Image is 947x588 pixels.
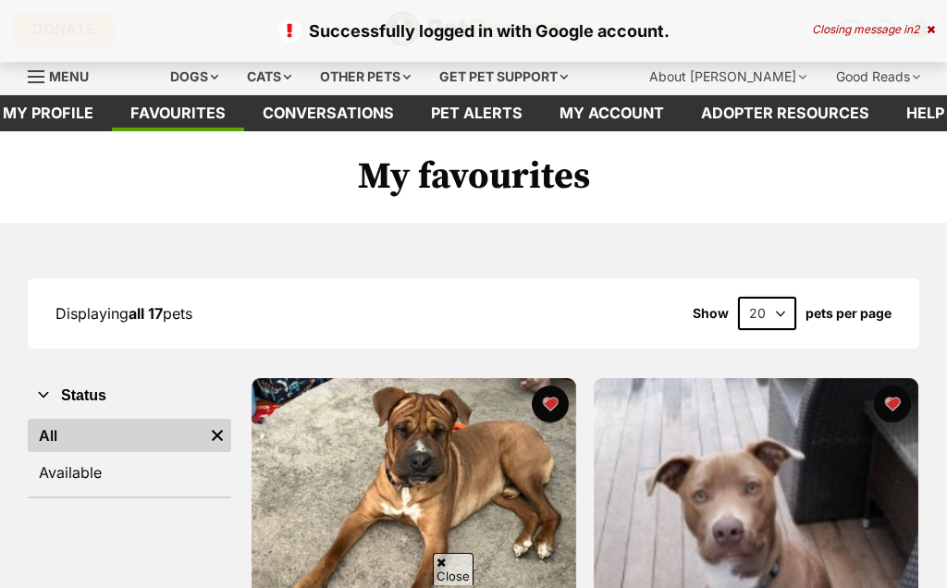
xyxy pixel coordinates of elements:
a: Remove filter [203,419,231,452]
div: Dogs [157,58,231,95]
a: All [28,419,203,452]
button: favourite [532,386,569,423]
a: Favourites [112,95,244,131]
span: Menu [49,68,89,84]
div: Other pets [307,58,424,95]
a: Menu [28,58,102,92]
strong: all 17 [129,304,163,323]
button: Status [28,384,231,408]
a: Adopter resources [683,95,888,131]
div: Good Reads [823,58,933,95]
span: Close [433,553,473,585]
a: conversations [244,95,412,131]
span: Displaying pets [55,304,192,323]
a: My account [541,95,683,131]
div: Cats [234,58,304,95]
div: About [PERSON_NAME] [636,58,819,95]
label: pets per page [806,306,892,321]
div: Get pet support [426,58,581,95]
div: Status [28,415,231,496]
span: Show [693,306,729,321]
a: Pet alerts [412,95,541,131]
a: Available [28,456,231,489]
button: favourite [873,386,910,423]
